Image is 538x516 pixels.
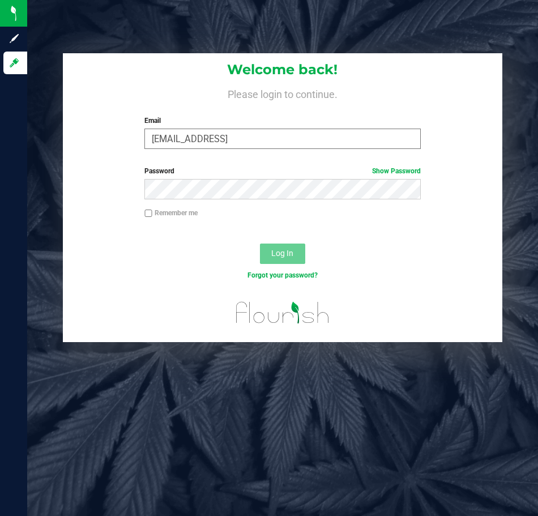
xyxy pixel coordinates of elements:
a: Show Password [372,167,421,175]
button: Log In [260,244,305,264]
img: flourish_logo.svg [228,292,338,333]
span: Password [144,167,174,175]
label: Remember me [144,208,198,218]
a: Forgot your password? [247,271,318,279]
h4: Please login to continue. [63,86,503,100]
input: Remember me [144,210,152,218]
inline-svg: Log in [8,57,20,69]
h1: Welcome back! [63,62,503,77]
label: Email [144,116,421,126]
inline-svg: Sign up [8,33,20,44]
span: Log In [271,249,293,258]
